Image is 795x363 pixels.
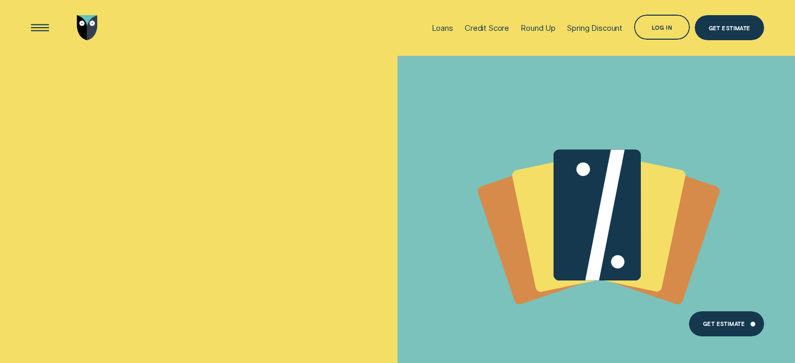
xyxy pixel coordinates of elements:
[31,142,276,258] h4: LET’S TAKE CARE OF THOSE DEBTS
[521,23,556,33] div: Round Up
[634,15,690,40] button: Log in
[465,23,509,33] div: Credit Score
[77,15,98,40] img: Wisr
[27,15,52,40] button: Open Menu
[695,15,764,40] a: Get Estimate
[689,311,764,336] a: Get Estimate
[432,23,453,33] div: Loans
[567,23,623,33] div: Spring Discount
